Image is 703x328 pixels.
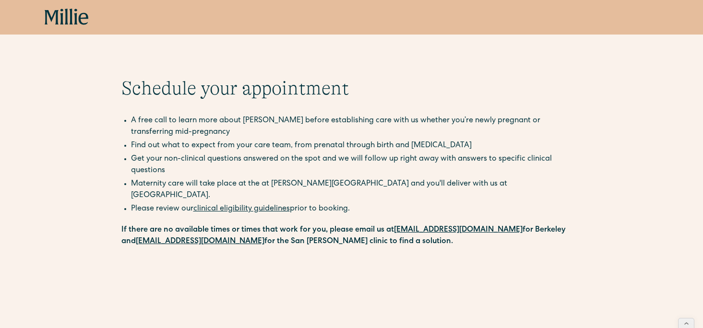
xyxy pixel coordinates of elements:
[136,238,264,246] a: [EMAIL_ADDRESS][DOMAIN_NAME]
[394,226,523,234] a: [EMAIL_ADDRESS][DOMAIN_NAME]
[121,77,582,100] h1: Schedule your appointment
[131,115,582,138] li: A free call to learn more about [PERSON_NAME] before establishing care with us whether you’re new...
[264,238,453,246] strong: for the San [PERSON_NAME] clinic to find a solution.
[193,205,290,213] a: clinical eligibility guidelines
[131,153,582,176] li: Get your non-clinical questions answered on the spot and we will follow up right away with answer...
[131,178,582,201] li: Maternity care will take place at the at [PERSON_NAME][GEOGRAPHIC_DATA] and you'll deliver with u...
[131,203,582,215] li: Please review our prior to booking.
[121,226,394,234] strong: If there are no available times or times that work for you, please email us at
[131,140,582,152] li: Find out what to expect from your care team, from prenatal through birth and [MEDICAL_DATA]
